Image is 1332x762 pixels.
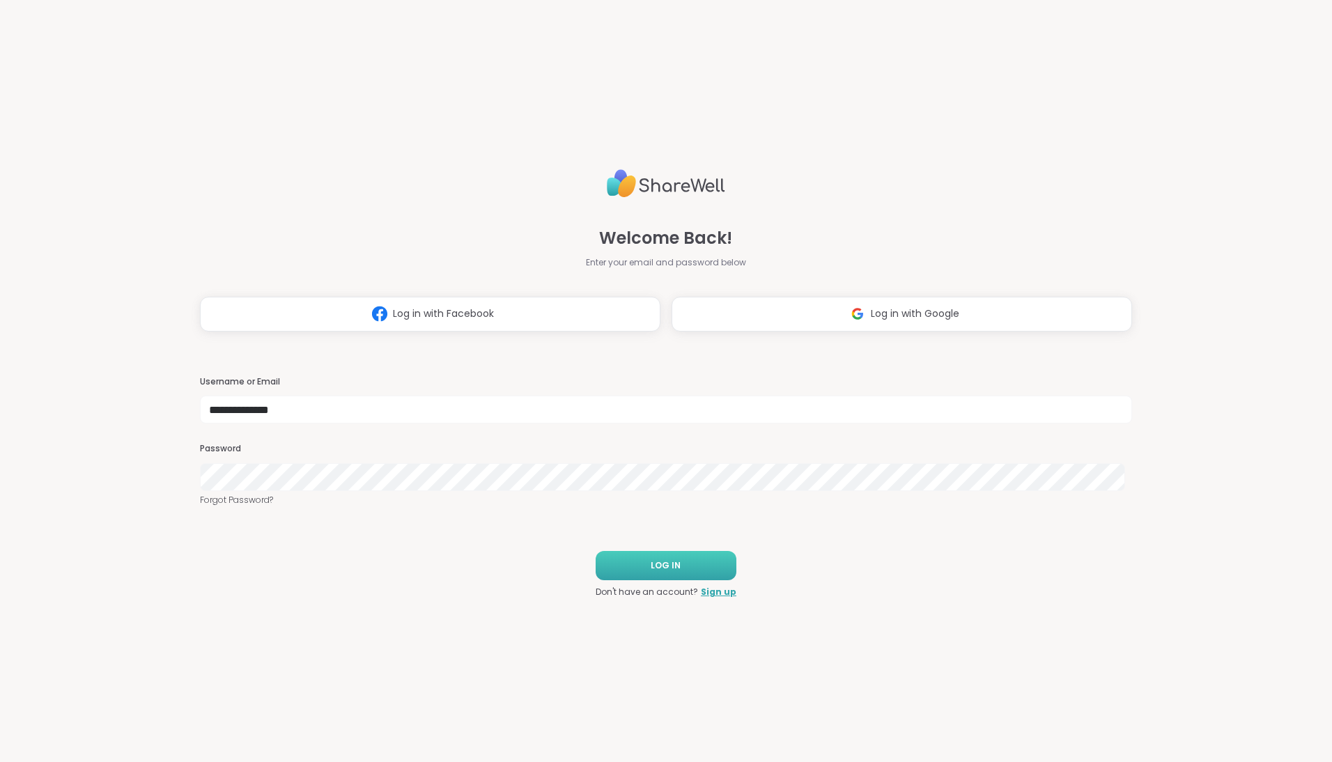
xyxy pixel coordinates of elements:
h3: Password [200,443,1132,455]
span: Enter your email and password below [586,256,746,269]
a: Sign up [701,586,736,598]
button: LOG IN [596,551,736,580]
button: Log in with Google [672,297,1132,332]
span: Log in with Facebook [393,306,494,321]
button: Log in with Facebook [200,297,660,332]
span: Don't have an account? [596,586,698,598]
span: LOG IN [651,559,681,572]
img: ShareWell Logo [607,164,725,203]
h3: Username or Email [200,376,1132,388]
img: ShareWell Logomark [366,301,393,327]
span: Log in with Google [871,306,959,321]
a: Forgot Password? [200,494,1132,506]
img: ShareWell Logomark [844,301,871,327]
span: Welcome Back! [599,226,732,251]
